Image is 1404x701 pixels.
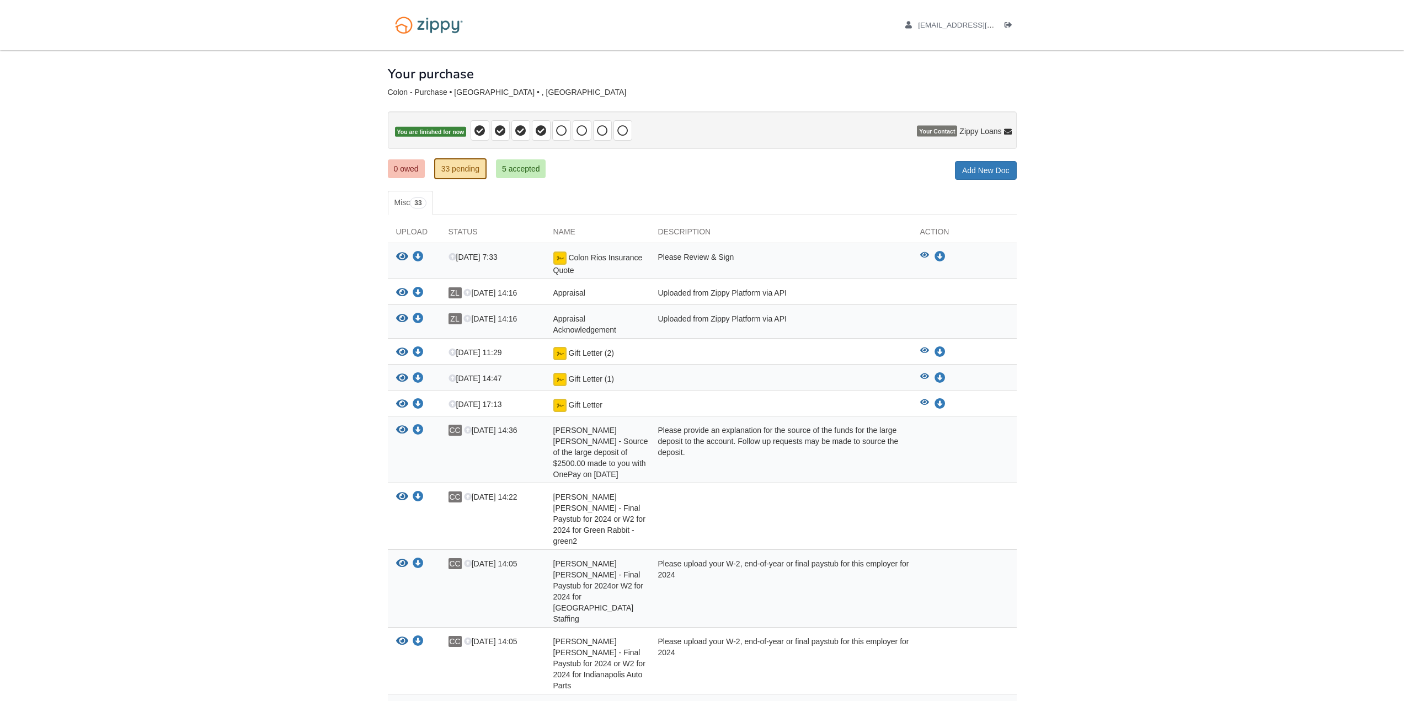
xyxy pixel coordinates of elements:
div: Please Review & Sign [650,251,912,276]
img: Document fully signed [553,347,567,360]
button: View Gift Letter [920,399,929,410]
div: Uploaded from Zippy Platform via API [650,313,912,335]
div: Uploaded from Zippy Platform via API [650,287,912,302]
a: Download Colon Rios Insurance Quote [935,253,946,261]
button: View Carlos Colon Rios - Final Paystub for 2024 or W2 for 2024 for Green Rabbit - green2 [396,491,408,503]
span: CC [449,425,462,436]
a: 5 accepted [496,159,546,178]
span: xloudgaming14@gmail.com [918,21,1044,29]
div: Description [650,226,912,243]
span: Gift Letter (2) [568,349,613,357]
button: View Carlos Colon Rios - Source of the large deposit of $2500.00 made to you with OnePay on 9/15/25 [396,425,408,436]
a: 33 pending [434,158,487,179]
span: [DATE] 14:36 [464,426,517,435]
button: View Appraisal Acknowledgement [396,313,408,325]
span: [DATE] 14:16 [463,288,517,297]
a: Download Carlos Colon Rios - Final Paystub for 2024 or W2 for 2024 for Green Rabbit - green2 [413,493,424,502]
span: Colon Rios Insurance Quote [553,253,643,275]
span: 33 [410,197,426,208]
h1: Your purchase [388,67,474,81]
a: Log out [1005,21,1017,32]
span: [DATE] 11:29 [449,348,502,357]
button: View Gift Letter [396,399,408,410]
a: Download Gift Letter [935,400,946,409]
span: [DATE] 14:22 [464,493,517,501]
a: Download Gift Letter [413,400,424,409]
a: Download Gift Letter (2) [935,348,946,357]
a: Download Gift Letter (1) [413,374,424,383]
div: Please upload your W-2, end-of-year or final paystub for this employer for 2024 [650,636,912,691]
span: [DATE] 14:05 [464,637,517,646]
span: Appraisal Acknowledgement [553,314,616,334]
span: [PERSON_NAME] [PERSON_NAME] - Final Paystub for 2024 or W2 for 2024 for Green Rabbit - green2 [553,493,645,545]
a: Download Carlos Colon Rios - Final Paystub for 2024or W2 for 2024 for Elwood Staffing [413,560,424,569]
button: View Appraisal [396,287,408,299]
div: Colon - Purchase • [GEOGRAPHIC_DATA] • , [GEOGRAPHIC_DATA] [388,88,1017,97]
a: Download Appraisal [413,289,424,298]
a: Download Gift Letter (2) [413,349,424,357]
div: Please upload your W-2, end-of-year or final paystub for this employer for 2024 [650,558,912,624]
a: Download Carlos Colon Rios - Source of the large deposit of $2500.00 made to you with OnePay on 9... [413,426,424,435]
div: Status [440,226,545,243]
span: [DATE] 7:33 [449,253,498,261]
button: View Gift Letter (1) [920,373,929,384]
span: ZL [449,313,462,324]
button: View Carlos Colon Rios - Final Paystub for 2024 or W2 for 2024 for Indianapolis Auto Parts [396,636,408,648]
img: Document fully signed [553,399,567,412]
a: Misc [388,191,433,215]
div: Upload [388,226,440,243]
a: edit profile [905,21,1045,32]
a: Add New Doc [955,161,1017,180]
a: Download Carlos Colon Rios - Final Paystub for 2024 or W2 for 2024 for Indianapolis Auto Parts [413,638,424,646]
a: Download Gift Letter (1) [935,374,946,383]
div: Please provide an explanation for the source of the funds for the large deposit to the account. F... [650,425,912,480]
span: [DATE] 14:16 [463,314,517,323]
img: Document fully signed [553,373,567,386]
a: 0 owed [388,159,425,178]
button: View Colon Rios Insurance Quote [920,251,929,263]
span: [PERSON_NAME] [PERSON_NAME] - Source of the large deposit of $2500.00 made to you with OnePay on ... [553,426,648,479]
a: Download Colon Rios Insurance Quote [413,253,424,262]
button: View Gift Letter (1) [396,373,408,384]
div: Name [545,226,650,243]
span: Appraisal [553,288,585,297]
button: View Gift Letter (2) [396,347,408,358]
span: You are finished for now [395,127,467,137]
span: Your Contact [917,126,957,137]
span: Gift Letter [568,400,602,409]
button: View Colon Rios Insurance Quote [396,251,408,263]
span: [DATE] 17:13 [449,400,502,409]
span: [DATE] 14:47 [449,374,502,383]
span: CC [449,558,462,569]
button: View Gift Letter (2) [920,347,929,358]
span: Zippy Loans [959,126,1001,137]
span: ZL [449,287,462,298]
span: CC [449,636,462,647]
button: View Carlos Colon Rios - Final Paystub for 2024or W2 for 2024 for Elwood Staffing [396,558,408,570]
a: Download Appraisal Acknowledgement [413,315,424,324]
span: Gift Letter (1) [568,374,613,383]
div: Action [912,226,1017,243]
span: [DATE] 14:05 [464,559,517,568]
span: [PERSON_NAME] [PERSON_NAME] - Final Paystub for 2024or W2 for 2024 for [GEOGRAPHIC_DATA] Staffing [553,559,643,623]
img: Logo [388,11,470,39]
span: CC [449,491,462,502]
span: [PERSON_NAME] [PERSON_NAME] - Final Paystub for 2024 or W2 for 2024 for Indianapolis Auto Parts [553,637,645,690]
img: Document fully signed [553,251,567,265]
